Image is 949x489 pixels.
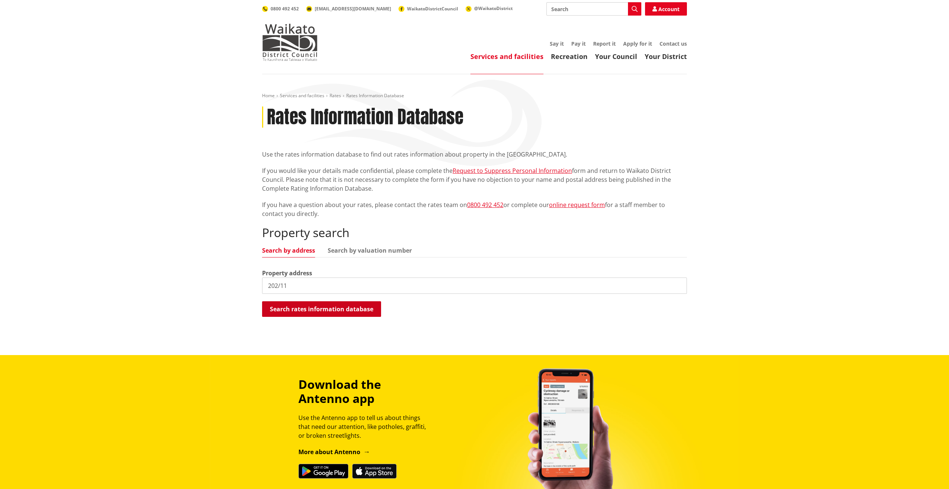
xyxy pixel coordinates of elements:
nav: breadcrumb [262,93,687,99]
h2: Property search [262,226,687,240]
a: Pay it [571,40,586,47]
a: online request form [549,201,605,209]
a: Services and facilities [470,52,543,61]
p: If you would like your details made confidential, please complete the form and return to Waikato ... [262,166,687,193]
h1: Rates Information Database [267,106,463,128]
a: Rates [330,92,341,99]
a: Request to Suppress Personal Information [453,167,572,175]
button: Search rates information database [262,301,381,317]
a: Home [262,92,275,99]
span: @WaikatoDistrict [474,5,513,12]
a: Say it [550,40,564,47]
a: Recreation [551,52,588,61]
img: Waikato District Council - Te Kaunihera aa Takiwaa o Waikato [262,24,318,61]
h3: Download the Antenno app [298,377,433,406]
span: 0800 492 452 [271,6,299,12]
span: WaikatoDistrictCouncil [407,6,458,12]
iframe: Messenger Launcher [915,458,942,485]
p: Use the Antenno app to tell us about things that need our attention, like potholes, graffiti, or ... [298,413,433,440]
a: @WaikatoDistrict [466,5,513,12]
a: Services and facilities [280,92,324,99]
p: Use the rates information database to find out rates information about property in the [GEOGRAPHI... [262,150,687,159]
p: If you have a question about your rates, please contact the rates team on or complete our for a s... [262,200,687,218]
input: e.g. Duke Street NGARUAWAHIA [262,278,687,294]
span: Rates Information Database [346,92,404,99]
a: Report it [593,40,616,47]
a: Account [645,2,687,16]
a: WaikatoDistrictCouncil [399,6,458,12]
a: Your Council [595,52,637,61]
a: Contact us [659,40,687,47]
a: Your District [645,52,687,61]
a: 0800 492 452 [467,201,503,209]
a: Search by valuation number [328,247,412,253]
a: [EMAIL_ADDRESS][DOMAIN_NAME] [306,6,391,12]
input: Search input [546,2,641,16]
a: 0800 492 452 [262,6,299,12]
a: Apply for it [623,40,652,47]
a: Search by address [262,247,315,253]
img: Download on the App Store [352,464,397,479]
a: More about Antenno [298,448,370,456]
img: Get it on Google Play [298,464,348,479]
label: Property address [262,269,312,278]
span: [EMAIL_ADDRESS][DOMAIN_NAME] [315,6,391,12]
